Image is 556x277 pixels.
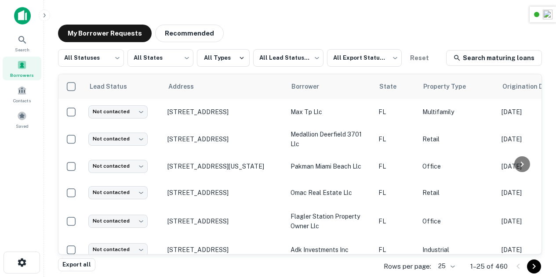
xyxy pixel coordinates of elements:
[16,122,29,130] span: Saved
[88,160,148,173] div: Not contacted
[291,81,331,92] span: Borrower
[470,261,508,272] p: 1–25 of 460
[378,162,414,171] p: FL
[291,212,370,231] p: flagler station property owner llc
[84,74,163,99] th: Lead Status
[3,108,41,131] a: Saved
[163,74,286,99] th: Address
[291,162,370,171] p: pakman miami beach llc
[89,81,138,92] span: Lead Status
[291,130,370,149] p: medallion deerfield 3701 llc
[197,49,250,67] button: All Types
[286,74,374,99] th: Borrower
[378,134,414,144] p: FL
[378,188,414,198] p: FL
[10,72,34,79] span: Borrowers
[58,25,152,42] button: My Borrower Requests
[88,215,148,227] div: Not contacted
[58,258,95,271] button: Export all
[422,107,493,117] p: Multifamily
[378,107,414,117] p: FL
[167,108,282,116] p: [STREET_ADDRESS]
[3,31,41,55] a: Search
[527,259,541,273] button: Go to next page
[88,105,148,118] div: Not contacted
[167,217,282,225] p: [STREET_ADDRESS]
[253,47,323,69] div: All Lead Statuses
[378,245,414,255] p: FL
[127,47,193,69] div: All States
[446,50,542,66] a: Search maturing loans
[405,49,433,67] button: Reset
[291,245,370,255] p: adk investments inc
[291,188,370,198] p: omac real estate llc
[168,81,205,92] span: Address
[418,74,497,99] th: Property Type
[167,162,282,170] p: [STREET_ADDRESS][US_STATE]
[378,216,414,226] p: FL
[422,188,493,198] p: Retail
[327,47,402,69] div: All Export Statuses
[15,46,29,53] span: Search
[167,246,282,254] p: [STREET_ADDRESS]
[155,25,224,42] button: Recommended
[384,261,431,272] p: Rows per page:
[13,97,31,104] span: Contacts
[422,162,493,171] p: Office
[14,7,31,25] img: capitalize-icon.png
[3,82,41,106] a: Contacts
[422,245,493,255] p: Industrial
[435,260,456,273] div: 25
[167,135,282,143] p: [STREET_ADDRESS]
[423,81,477,92] span: Property Type
[374,74,418,99] th: State
[167,189,282,197] p: [STREET_ADDRESS]
[58,47,124,69] div: All Statuses
[88,186,148,199] div: Not contacted
[422,216,493,226] p: Office
[512,207,556,249] iframe: Chat Widget
[88,133,148,145] div: Not contacted
[422,134,493,144] p: Retail
[3,57,41,80] a: Borrowers
[88,243,148,256] div: Not contacted
[379,81,408,92] span: State
[291,107,370,117] p: max tp llc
